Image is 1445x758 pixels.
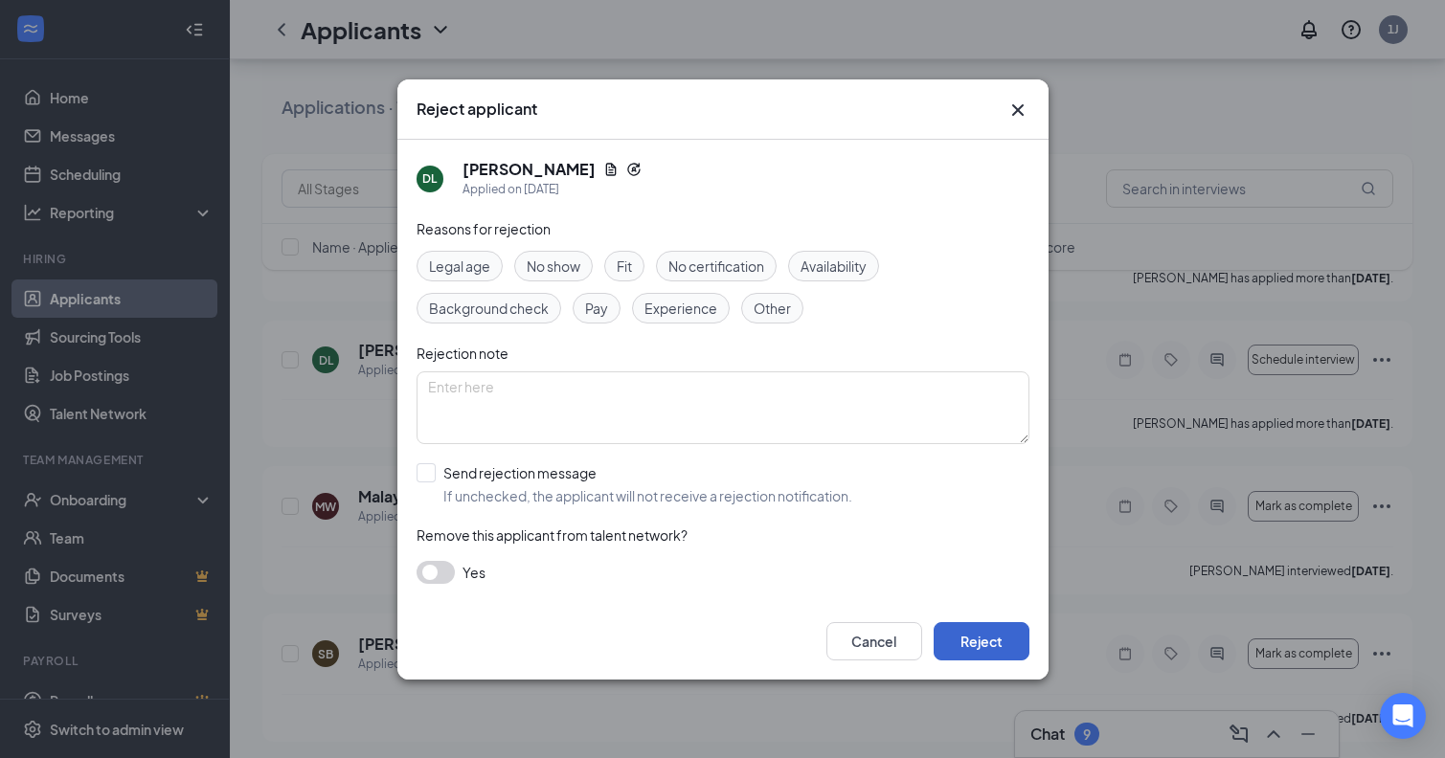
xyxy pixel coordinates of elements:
span: Rejection note [417,345,508,362]
span: Reasons for rejection [417,220,551,237]
svg: Document [603,162,619,177]
span: Yes [463,561,485,584]
h3: Reject applicant [417,99,537,120]
span: Background check [429,298,549,319]
span: Experience [644,298,717,319]
h5: [PERSON_NAME] [463,159,596,180]
div: Applied on [DATE] [463,180,642,199]
div: DL [422,170,437,187]
svg: Cross [1006,99,1029,122]
span: No show [527,256,580,277]
span: Other [754,298,791,319]
span: Pay [585,298,608,319]
span: Remove this applicant from talent network? [417,526,688,544]
span: No certification [668,256,764,277]
button: Cancel [826,622,922,660]
div: Open Intercom Messenger [1380,693,1426,739]
span: Legal age [429,256,490,277]
span: Availability [801,256,867,277]
span: Fit [617,256,632,277]
button: Close [1006,99,1029,122]
svg: Reapply [626,162,642,177]
button: Reject [934,622,1029,660]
